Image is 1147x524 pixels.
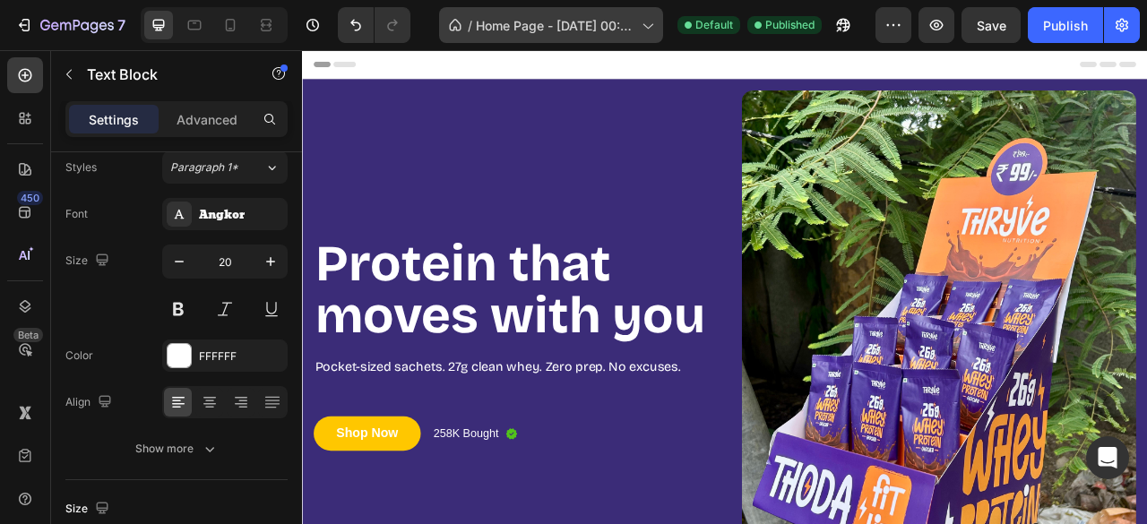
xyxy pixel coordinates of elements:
[89,110,139,129] p: Settings
[199,348,283,365] div: FFFFFF
[259,481,273,495] img: Alt Image
[65,159,97,176] div: Styles
[43,478,122,496] span: Shop Now
[765,17,815,33] span: Published
[7,7,134,43] button: 7
[162,151,288,184] button: Paragraph 1*
[338,7,410,43] div: Undo/Redo
[177,110,237,129] p: Advanced
[977,18,1006,33] span: Save
[199,207,283,223] div: Angkor
[962,7,1021,43] button: Save
[1086,436,1129,479] div: Open Intercom Messenger
[1043,16,1088,35] div: Publish
[65,391,116,415] div: Align
[117,14,125,36] p: 7
[14,466,151,510] button: <p><span style="background-color:transparent;color:#FFFFFF;font-size:18px;">Shop Now</span></p>
[302,50,1147,524] iframe: Design area
[167,477,250,499] p: 258K Bought
[17,191,43,205] div: 450
[65,249,113,273] div: Size
[65,348,93,364] div: Color
[65,497,113,521] div: Size
[170,159,238,176] span: Paragraph 1*
[65,433,288,465] button: Show more
[695,17,733,33] span: Default
[1028,7,1103,43] button: Publish
[135,440,219,458] div: Show more
[65,206,88,222] div: Font
[13,328,43,342] div: Beta
[476,16,634,35] span: Home Page - [DATE] 00:25:55
[468,16,472,35] span: /
[87,64,239,85] p: Text Block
